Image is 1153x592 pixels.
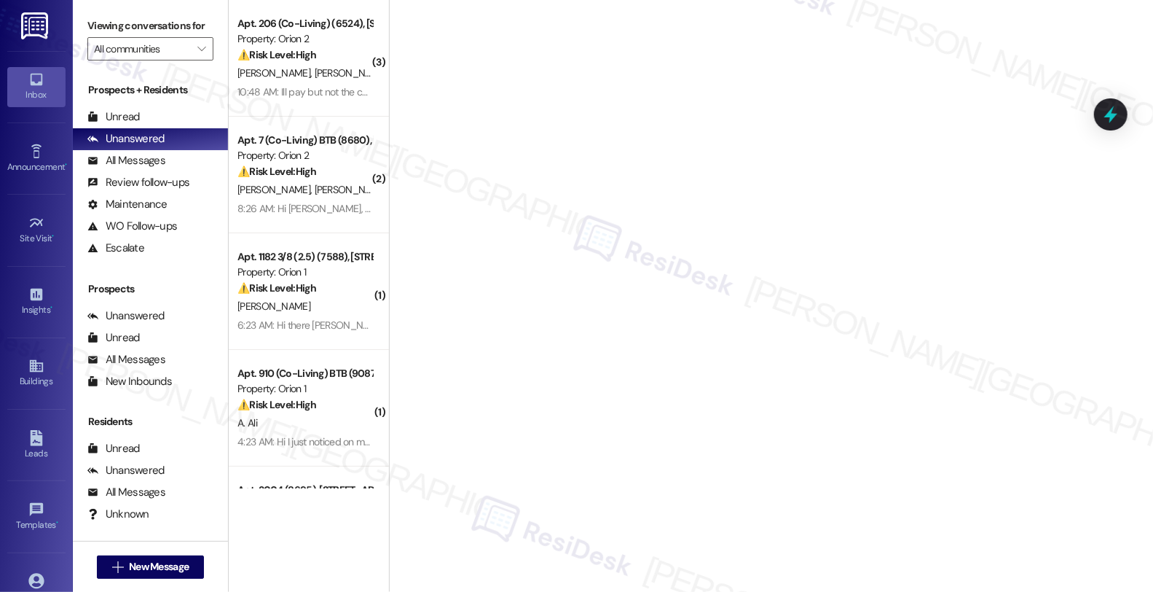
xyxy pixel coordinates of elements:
[87,153,165,168] div: All Messages
[87,352,165,367] div: All Messages
[65,160,67,170] span: •
[237,319,992,332] div: 6:23 AM: Hi there [PERSON_NAME], I have had no reach out by maintenance. The leakage continues to...
[73,281,228,297] div: Prospects
[87,308,165,324] div: Unanswered
[237,133,372,148] div: Apt. 7 (Co-Living) BTB (8680), [STREET_ADDRESS]
[87,463,165,478] div: Unanswered
[87,241,144,256] div: Escalate
[7,67,66,106] a: Inbox
[112,561,123,573] i: 
[237,66,315,79] span: [PERSON_NAME]
[87,197,168,212] div: Maintenance
[87,507,149,522] div: Unknown
[87,330,140,346] div: Unread
[237,265,372,280] div: Property: Orion 1
[87,175,189,190] div: Review follow-ups
[237,416,257,429] span: A. Ali
[7,354,66,393] a: Buildings
[237,148,372,163] div: Property: Orion 2
[237,483,372,498] div: Apt. 3004 (8695), [STREET_ADDRESS]
[237,398,316,411] strong: ⚠️ Risk Level: High
[87,441,140,456] div: Unread
[237,281,316,295] strong: ⚠️ Risk Level: High
[237,366,372,381] div: Apt. 910 (Co-Living) BTB (9087), [STREET_ADDRESS][PERSON_NAME]
[237,31,372,47] div: Property: Orion 2
[21,12,51,39] img: ResiDesk Logo
[7,282,66,322] a: Insights •
[87,131,165,147] div: Unanswered
[237,16,372,31] div: Apt. 206 (Co-Living) (6524), [STREET_ADDRESS][PERSON_NAME]
[237,183,315,196] span: [PERSON_NAME]
[50,303,52,313] span: •
[97,556,205,579] button: New Message
[87,109,140,125] div: Unread
[237,165,316,178] strong: ⚠️ Risk Level: High
[237,300,310,313] span: [PERSON_NAME]
[87,15,213,37] label: Viewing conversations for
[94,37,190,61] input: All communities
[315,183,392,196] span: [PERSON_NAME]
[52,231,55,241] span: •
[56,518,58,528] span: •
[237,249,372,265] div: Apt. 1182 3/8 (2.5) (7588), [STREET_ADDRESS]
[73,82,228,98] div: Prospects + Residents
[87,219,177,234] div: WO Follow-ups
[7,211,66,250] a: Site Visit •
[87,374,172,389] div: New Inbounds
[237,381,372,397] div: Property: Orion 1
[7,497,66,537] a: Templates •
[7,426,66,465] a: Leads
[237,85,472,98] div: 10:48 AM: Ill pay but not the community fee or extra fee
[237,202,926,215] div: 8:26 AM: Hi [PERSON_NAME], Thank you for your response. Please see the attachment. I paid $1300 +...
[129,559,189,575] span: New Message
[87,485,165,500] div: All Messages
[315,66,392,79] span: [PERSON_NAME]
[73,414,228,429] div: Residents
[197,43,205,55] i: 
[237,48,316,61] strong: ⚠️ Risk Level: High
